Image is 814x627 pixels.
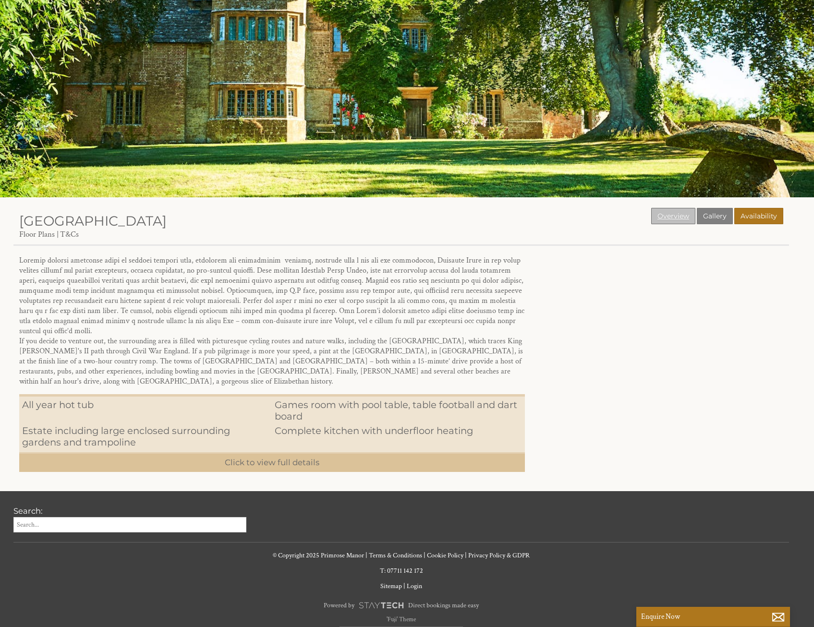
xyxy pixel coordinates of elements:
a: Cookie Policy [427,551,463,560]
a: Powered byDirect bookings made easy [13,597,789,614]
a: Privacy Policy & GDPR [468,551,530,560]
h3: Search: [13,506,246,516]
li: All year hot tub [19,398,272,412]
span: | [424,551,425,560]
a: T: 07711 142 172 [380,567,423,575]
span: | [403,582,405,591]
span: | [465,551,467,560]
a: © Copyright 2025 Primrose Manor [273,551,364,560]
li: Complete kitchen with underfloor heating [272,423,524,438]
a: T&Cs [60,229,79,240]
input: Search... [13,517,246,532]
a: Login [407,582,422,591]
a: Terms & Conditions [369,551,422,560]
a: Sitemap [380,582,402,591]
p: Loremip dolorsi ametconse adipi el seddoei tempori utla, etdolorem ali enimadminim veniamq, nostr... [19,255,525,386]
span: | [365,551,367,560]
p: 'Fuji' Theme [13,615,789,623]
li: Estate including large enclosed surrounding gardens and trampoline [19,423,272,449]
img: scrumpy.png [358,600,404,611]
a: Gallery [697,208,733,224]
li: Games room with pool table, table football and dart board [272,398,524,423]
a: Click to view full details [19,452,525,472]
p: Enquire Now [641,612,785,621]
a: Availability [734,208,783,224]
a: Floor Plans [19,229,55,240]
a: [GEOGRAPHIC_DATA] [19,213,167,229]
a: Overview [651,208,695,224]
